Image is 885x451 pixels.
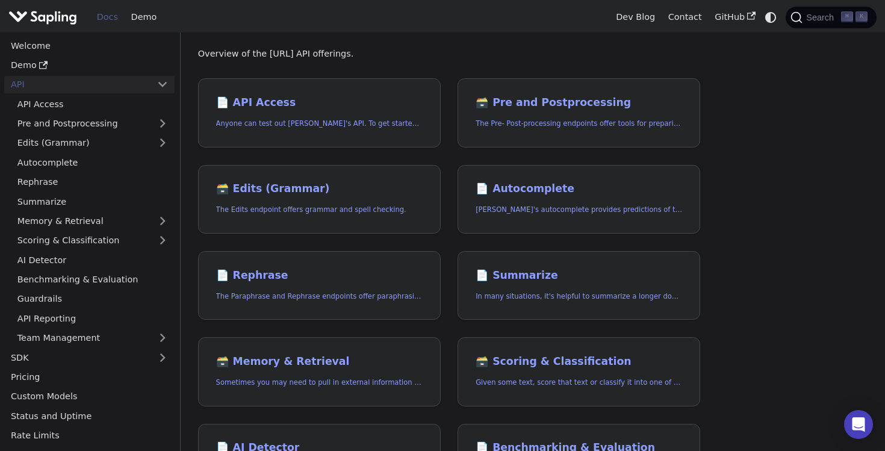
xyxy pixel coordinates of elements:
[476,291,682,302] p: In many situations, it's helpful to summarize a longer document into a shorter, more easily diges...
[609,8,661,26] a: Dev Blog
[708,8,762,26] a: GitHub
[11,251,175,269] a: AI Detector
[216,204,423,216] p: The Edits endpoint offers grammar and spell checking.
[786,7,876,28] button: Search (Command+K)
[855,11,868,22] kbd: K
[4,76,151,93] a: API
[4,427,175,444] a: Rate Limits
[198,47,700,61] p: Overview of the [URL] API offerings.
[476,269,682,282] h2: Summarize
[476,96,682,110] h2: Pre and Postprocessing
[216,118,423,129] p: Anyone can test out Sapling's API. To get started with the API, simply:
[4,388,175,405] a: Custom Models
[11,309,175,327] a: API Reporting
[216,355,423,369] h2: Memory & Retrieval
[11,134,175,152] a: Edits (Grammar)
[11,173,175,191] a: Rephrase
[90,8,125,26] a: Docs
[4,369,175,386] a: Pricing
[4,407,175,425] a: Status and Uptime
[11,193,175,210] a: Summarize
[151,349,175,366] button: Expand sidebar category 'SDK'
[476,118,682,129] p: The Pre- Post-processing endpoints offer tools for preparing your text data for ingestation as we...
[11,232,175,249] a: Scoring & Classification
[216,291,423,302] p: The Paraphrase and Rephrase endpoints offer paraphrasing for particular styles.
[198,78,441,148] a: 📄️ API AccessAnyone can test out [PERSON_NAME]'s API. To get started with the API, simply:
[11,329,175,347] a: Team Management
[762,8,780,26] button: Switch between dark and light mode (currently system mode)
[216,96,423,110] h2: API Access
[476,204,682,216] p: Sapling's autocomplete provides predictions of the next few characters or words
[4,57,175,74] a: Demo
[8,8,81,26] a: Sapling.ai
[216,182,423,196] h2: Edits (Grammar)
[11,271,175,288] a: Benchmarking & Evaluation
[476,355,682,369] h2: Scoring & Classification
[458,165,700,234] a: 📄️ Autocomplete[PERSON_NAME]'s autocomplete provides predictions of the next few characters or words
[476,182,682,196] h2: Autocomplete
[803,13,841,22] span: Search
[458,78,700,148] a: 🗃️ Pre and PostprocessingThe Pre- Post-processing endpoints offer tools for preparing your text d...
[216,377,423,388] p: Sometimes you may need to pull in external information that doesn't fit in the context size of an...
[198,251,441,320] a: 📄️ RephraseThe Paraphrase and Rephrase endpoints offer paraphrasing for particular styles.
[662,8,709,26] a: Contact
[125,8,163,26] a: Demo
[844,410,873,439] div: Open Intercom Messenger
[216,269,423,282] h2: Rephrase
[151,76,175,93] button: Collapse sidebar category 'API'
[841,11,853,22] kbd: ⌘
[458,337,700,406] a: 🗃️ Scoring & ClassificationGiven some text, score that text or classify it into one of a set of p...
[4,37,175,54] a: Welcome
[458,251,700,320] a: 📄️ SummarizeIn many situations, it's helpful to summarize a longer document into a shorter, more ...
[11,115,175,132] a: Pre and Postprocessing
[8,8,77,26] img: Sapling.ai
[11,290,175,308] a: Guardrails
[11,213,175,230] a: Memory & Retrieval
[198,337,441,406] a: 🗃️ Memory & RetrievalSometimes you may need to pull in external information that doesn't fit in t...
[11,95,175,113] a: API Access
[4,349,151,366] a: SDK
[198,165,441,234] a: 🗃️ Edits (Grammar)The Edits endpoint offers grammar and spell checking.
[11,154,175,171] a: Autocomplete
[476,377,682,388] p: Given some text, score that text or classify it into one of a set of pre-specified categories.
